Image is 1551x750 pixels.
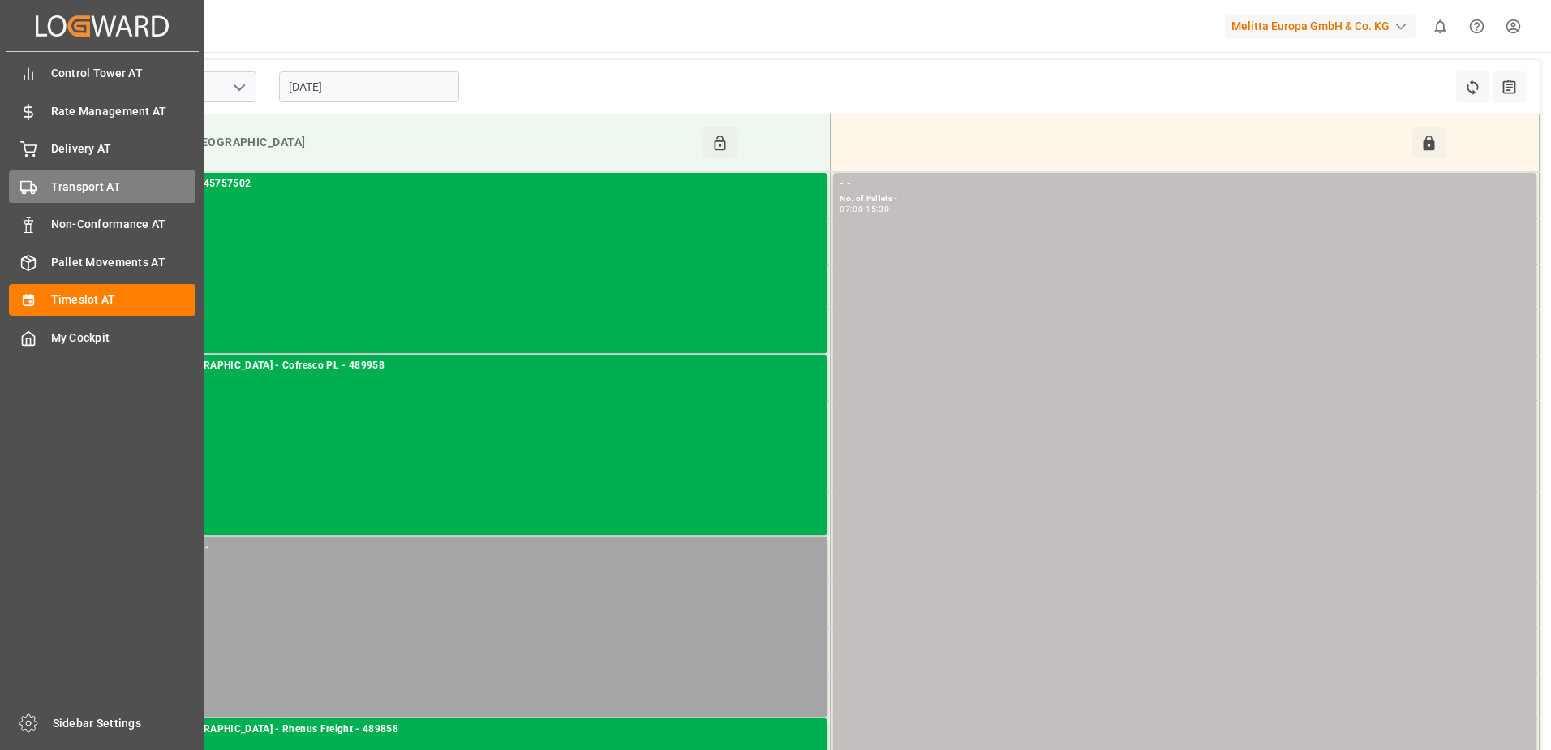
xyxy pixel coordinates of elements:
div: No. of Pallets - [840,192,1530,206]
div: Melitta Europa GmbH & Co. KG [1225,15,1416,38]
button: show 0 new notifications [1422,8,1459,45]
div: Inbound [GEOGRAPHIC_DATA] [135,127,703,158]
div: No. of Pallets - [131,556,821,570]
span: My Cockpit [51,330,196,347]
a: My Cockpit [9,321,195,353]
span: Rate Management AT [51,103,196,120]
span: Control Tower AT [51,65,196,82]
div: Cofresco [GEOGRAPHIC_DATA] - Rhenus Freight - 489858 [131,722,821,738]
div: - - [840,176,1530,192]
button: open menu [226,75,251,100]
a: Non-Conformance AT [9,209,195,240]
div: No. of Pallets - 6 [131,192,821,206]
div: 07:00 [840,205,863,213]
input: DD-MM-YYYY [279,71,459,102]
span: Transport AT [51,179,196,196]
div: Cofresco [GEOGRAPHIC_DATA] - Cofresco PL - 489958 [131,358,821,374]
div: Ospra - Ospra - 45757502 [131,176,821,192]
button: Melitta Europa GmbH & Co. KG [1225,11,1422,41]
a: Transport AT [9,170,195,202]
a: Rate Management AT [9,95,195,127]
div: - [863,205,866,213]
span: Non-Conformance AT [51,216,196,233]
span: Delivery AT [51,140,196,157]
span: Sidebar Settings [53,715,198,732]
span: Pallet Movements AT [51,254,196,271]
div: Other - Others - - [131,540,821,556]
button: Help Center [1459,8,1495,45]
a: Pallet Movements AT [9,246,195,278]
a: Delivery AT [9,133,195,165]
a: Timeslot AT [9,284,195,316]
span: Timeslot AT [51,291,196,308]
div: No. of Pallets - 46 [131,374,821,388]
a: Control Tower AT [9,58,195,89]
div: 15:30 [866,205,889,213]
